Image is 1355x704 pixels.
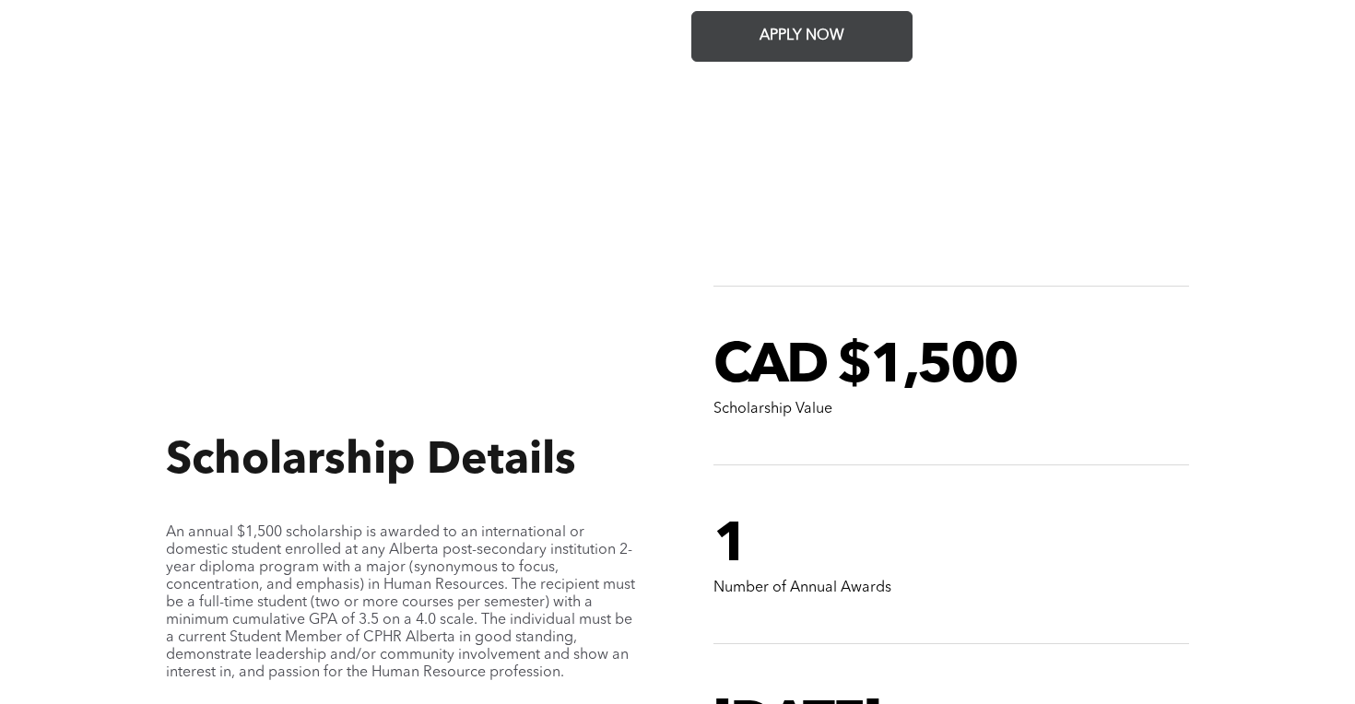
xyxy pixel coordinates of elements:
span: Number of Annual Awards [713,581,891,595]
span: Scholarship Details [166,440,576,484]
span: An annual $1,500 scholarship is awarded to an international or domestic student enrolled at any A... [166,525,635,680]
span: Scholarship Value [713,402,832,417]
a: APPLY NOW [691,11,913,62]
span: 1 [713,519,747,574]
span: APPLY NOW [753,18,851,54]
span: CAD $1,500 [713,340,1017,395]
